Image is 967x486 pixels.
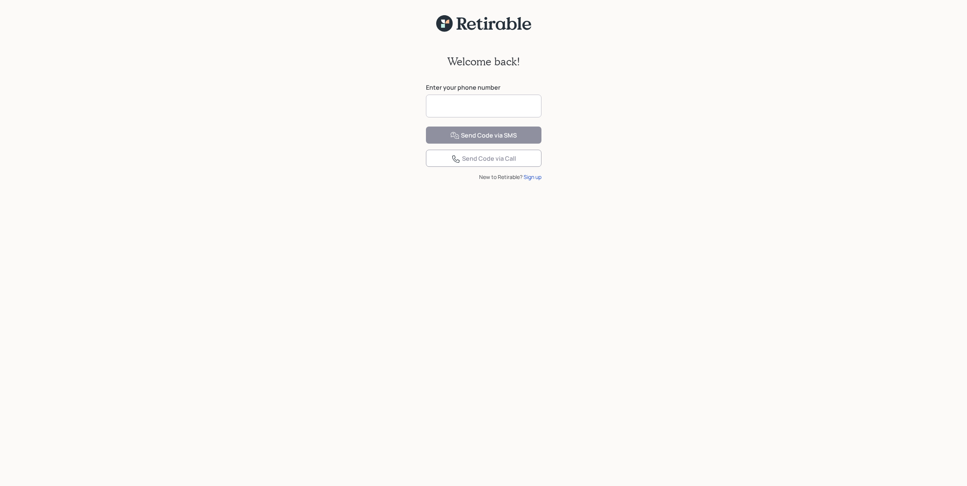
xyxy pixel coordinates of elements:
[426,150,541,167] button: Send Code via Call
[426,173,541,181] div: New to Retirable?
[447,55,520,68] h2: Welcome back!
[451,154,516,163] div: Send Code via Call
[426,83,541,92] label: Enter your phone number
[450,131,517,140] div: Send Code via SMS
[524,173,541,181] div: Sign up
[426,127,541,144] button: Send Code via SMS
